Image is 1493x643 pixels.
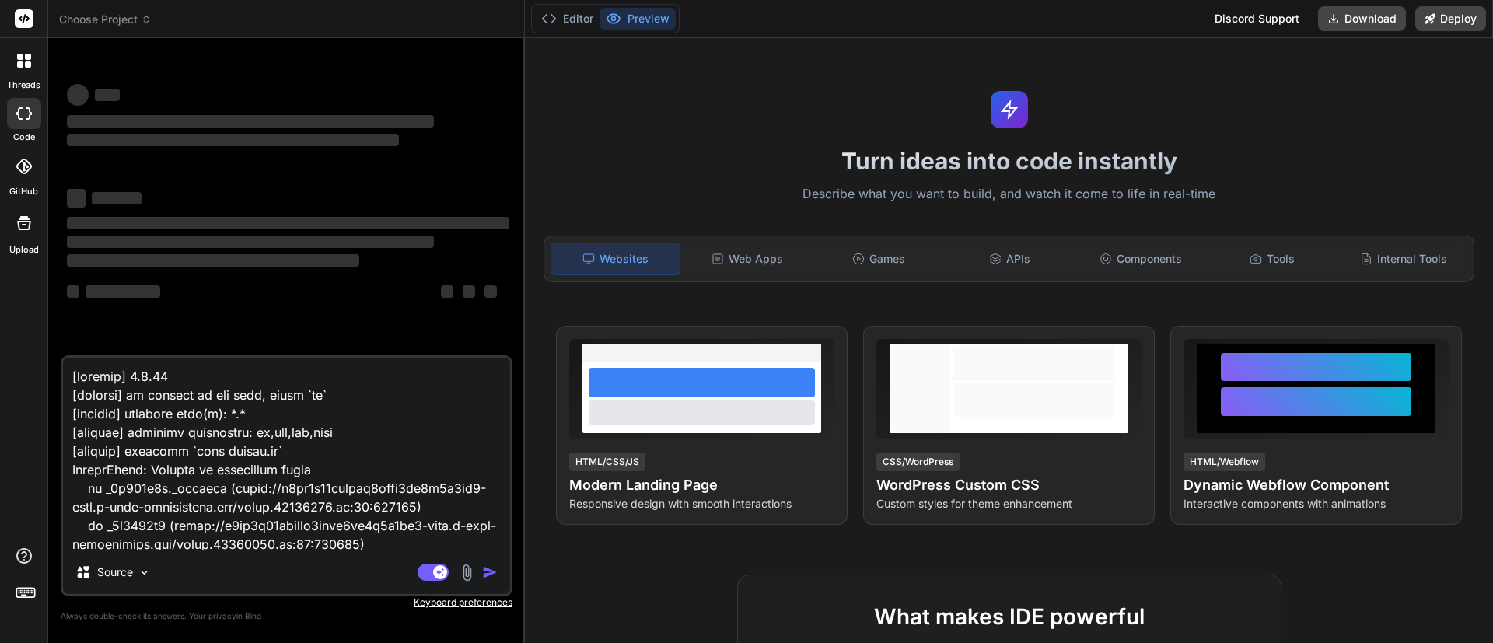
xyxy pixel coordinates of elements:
[482,564,498,580] img: icon
[97,564,133,580] p: Source
[63,358,510,550] textarea: [loremip] 4.8.44 [dolorsi] am consect ad eli sedd, eiusm `te` [incidid] utlabore etdo(m): *.* [al...
[9,243,39,257] label: Upload
[61,596,512,609] p: Keyboard preferences
[484,285,497,298] span: ‌
[59,12,152,27] span: Choose Project
[569,453,645,471] div: HTML/CSS/JS
[458,564,476,582] img: attachment
[441,285,453,298] span: ‌
[569,496,834,512] p: Responsive design with smooth interactions
[876,474,1142,496] h4: WordPress Custom CSS
[1339,243,1467,275] div: Internal Tools
[9,185,38,198] label: GitHub
[1415,6,1486,31] button: Deploy
[1077,243,1205,275] div: Components
[551,243,680,275] div: Websites
[569,474,834,496] h4: Modern Landing Page
[534,184,1484,204] p: Describe what you want to build, and watch it come to life in real-time
[1318,6,1406,31] button: Download
[92,192,142,204] span: ‌
[208,611,236,620] span: privacy
[1205,6,1309,31] div: Discord Support
[684,243,812,275] div: Web Apps
[138,566,151,579] img: Pick Models
[534,147,1484,175] h1: Turn ideas into code instantly
[1208,243,1337,275] div: Tools
[95,89,120,101] span: ‌
[67,134,399,146] span: ‌
[67,254,359,267] span: ‌
[876,496,1142,512] p: Custom styles for theme enhancement
[67,115,434,128] span: ‌
[763,600,1256,633] h2: What makes IDE powerful
[67,189,86,208] span: ‌
[1184,453,1265,471] div: HTML/Webflow
[67,285,79,298] span: ‌
[535,8,600,30] button: Editor
[67,217,509,229] span: ‌
[7,79,40,92] label: threads
[67,236,434,248] span: ‌
[815,243,943,275] div: Games
[67,84,89,106] span: ‌
[61,609,512,624] p: Always double-check its answers. Your in Bind
[1184,474,1449,496] h4: Dynamic Webflow Component
[1184,496,1449,512] p: Interactive components with animations
[946,243,1074,275] div: APIs
[600,8,676,30] button: Preview
[86,285,160,298] span: ‌
[463,285,475,298] span: ‌
[876,453,960,471] div: CSS/WordPress
[13,131,35,144] label: code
